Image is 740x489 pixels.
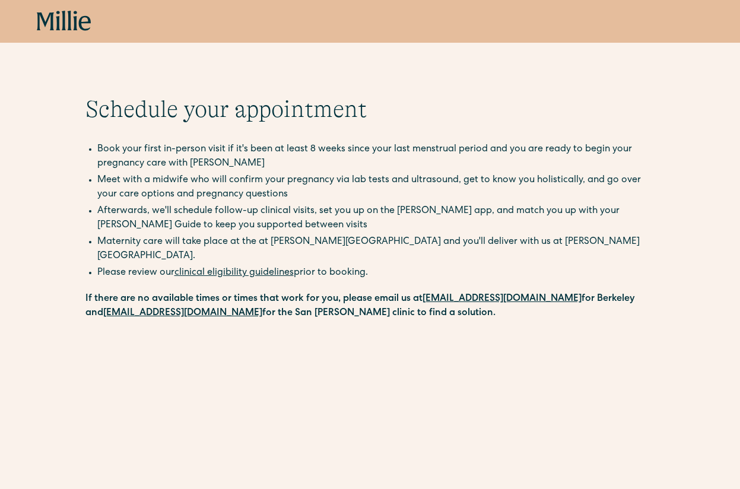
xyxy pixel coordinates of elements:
[85,294,423,304] strong: If there are no available times or times that work for you, please email us at
[85,95,655,123] h1: Schedule your appointment
[97,235,655,263] li: Maternity care will take place at the at [PERSON_NAME][GEOGRAPHIC_DATA] and you'll deliver with u...
[97,173,655,202] li: Meet with a midwife who will confirm your pregnancy via lab tests and ultrasound, get to know you...
[174,268,294,278] a: clinical eligibility guidelines
[262,309,496,318] strong: for the San [PERSON_NAME] clinic to find a solution.
[97,142,655,171] li: Book your first in-person visit if it's been at least 8 weeks since your last menstrual period an...
[97,266,655,280] li: Please review our prior to booking.
[423,294,582,304] a: [EMAIL_ADDRESS][DOMAIN_NAME]
[103,309,262,318] a: [EMAIL_ADDRESS][DOMAIN_NAME]
[97,204,655,233] li: Afterwards, we'll schedule follow-up clinical visits, set you up on the [PERSON_NAME] app, and ma...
